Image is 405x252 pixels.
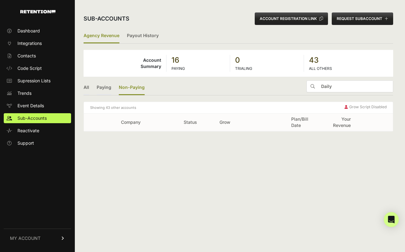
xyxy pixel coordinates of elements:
[97,80,111,95] a: Paying
[4,126,71,136] a: Reactivate
[84,29,119,43] label: Agency Revenue
[17,140,34,146] span: Support
[171,55,225,65] strong: 16
[10,235,41,241] span: MY ACCOUNT
[17,65,42,71] span: Code Script
[235,55,299,65] strong: 0
[213,114,249,131] th: Grow
[4,113,71,123] a: Sub-Accounts
[4,63,71,73] a: Code Script
[127,29,159,43] a: Payout History
[17,53,36,59] span: Contacts
[235,66,252,71] label: TRIALING
[4,38,71,48] a: Integrations
[171,66,185,71] label: PAYING
[255,12,328,25] button: ACCOUNT REGISTRATION LINK
[4,138,71,148] a: Support
[309,55,388,65] strong: 43
[84,114,177,131] th: Company
[17,115,47,121] span: Sub-Accounts
[4,88,71,98] a: Trends
[84,14,129,23] h2: Sub-accounts
[4,51,71,61] a: Contacts
[17,90,31,96] span: Trends
[332,12,393,25] button: REQUEST SUBACCOUNT
[4,76,71,86] a: Supression Lists
[285,114,321,131] th: Plan/Bill Date
[17,103,44,109] span: Event Details
[384,212,399,227] div: Open Intercom Messenger
[319,81,393,92] input: Filter by Company
[90,104,136,111] small: Showing 43 other accounts
[17,78,51,84] span: Supression Lists
[309,66,332,71] label: ALL OTHERS
[84,55,166,72] td: Account Summary
[321,114,357,131] th: Your Revenue
[345,104,387,111] div: Grow Script Disabled
[17,40,42,46] span: Integrations
[4,229,71,248] a: MY ACCOUNT
[17,28,40,34] span: Dashboard
[177,114,213,131] th: Status
[4,101,71,111] a: Event Details
[4,26,71,36] a: Dashboard
[84,80,89,95] a: All
[20,10,55,13] img: Retention.com
[17,128,39,134] span: Reactivate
